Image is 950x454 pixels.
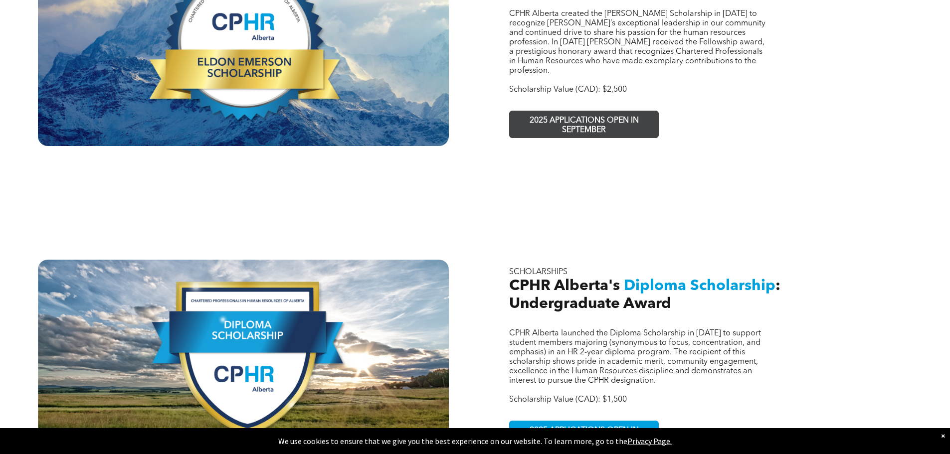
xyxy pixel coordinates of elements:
[509,329,761,385] span: CPHR Alberta launched the Diploma Scholarship in [DATE] to support student members majoring (syno...
[509,268,568,276] span: SCHOLARSHIPS
[509,86,627,94] span: Scholarship Value (CAD): $2,500
[509,396,627,404] span: Scholarship Value (CAD): $1,500
[509,279,620,294] span: CPHR Alberta's
[511,421,657,450] span: 2025 APPLICATIONS OPEN IN SEPTEMBER
[511,111,657,140] span: 2025 APPLICATIONS OPEN IN SEPTEMBER
[509,111,659,138] a: 2025 APPLICATIONS OPEN IN SEPTEMBER
[627,436,672,446] a: Privacy Page.
[624,279,775,294] span: Diploma Scholarship
[509,10,765,75] span: CPHR Alberta created the [PERSON_NAME] Scholarship in [DATE] to recognize [PERSON_NAME]’s excepti...
[941,431,945,441] div: Dismiss notification
[509,421,659,448] a: 2025 APPLICATIONS OPEN IN SEPTEMBER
